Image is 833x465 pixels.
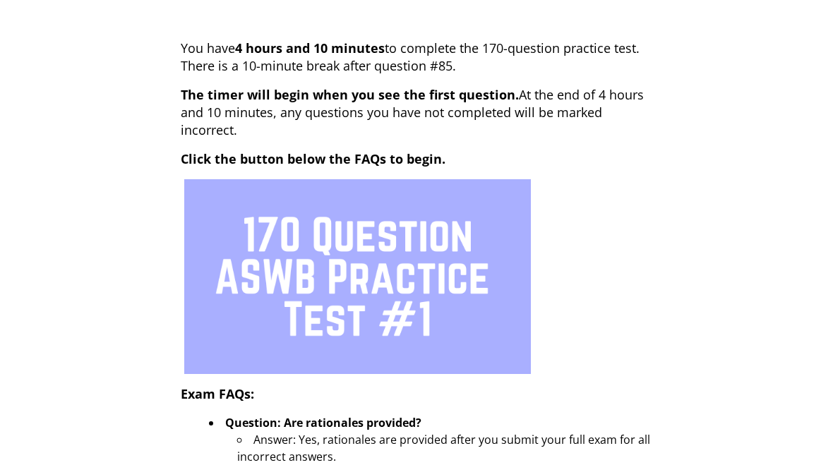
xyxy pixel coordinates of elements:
[235,40,385,56] strong: 4 hours and 10 minutes
[237,431,652,465] li: Answer: Yes, rationales are provided after you submit your full exam for all incorrect answers.
[181,40,640,74] span: You have to complete the 170-question practice test. There is a 10-minute break after question #85.
[225,415,421,430] strong: Question: Are rationales provided?
[184,179,531,374] img: 1.png
[181,86,519,103] span: The timer will begin when you see the first question.
[181,150,445,167] span: Click the button below the FAQs to begin.
[181,385,254,402] span: Exam FAQs:
[181,86,644,138] span: At the end of 4 hours and 10 minutes, any questions you have not completed will be marked incorrect.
